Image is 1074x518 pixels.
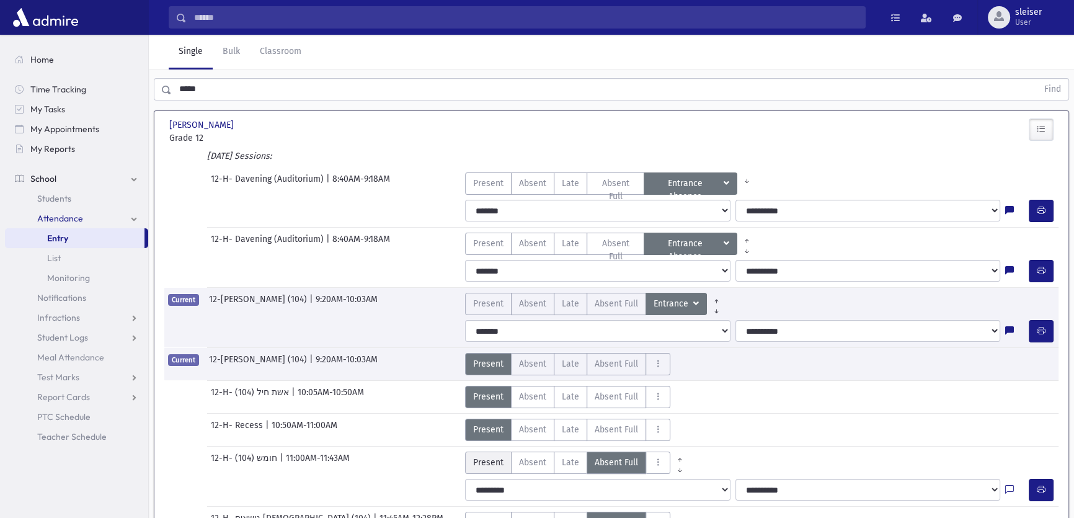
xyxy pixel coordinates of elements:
span: Late [562,423,579,436]
span: Late [562,237,579,250]
span: Notifications [37,292,86,303]
span: 12-H- Davening (Auditorium) [211,233,326,255]
span: | [326,172,332,195]
a: My Tasks [5,99,148,119]
span: PTC Schedule [37,411,91,422]
span: 12-H- Recess [211,419,265,441]
span: Late [562,357,579,370]
span: Meal Attendance [37,352,104,363]
span: Present [473,390,504,403]
span: Entry [47,233,68,244]
span: Entrance Absence [652,177,721,190]
span: Student Logs [37,332,88,343]
a: Students [5,189,148,208]
span: Absent Full [595,297,638,310]
a: My Reports [5,139,148,159]
button: Entrance Absence [644,172,737,195]
a: Home [5,50,148,69]
span: Monitoring [47,272,90,284]
a: List [5,248,148,268]
span: Absent [519,423,546,436]
div: AttTypes [465,293,726,315]
div: AttTypes [465,452,690,474]
span: 9:20AM-10:03AM [316,293,378,315]
span: 8:40AM-9:18AM [332,233,390,255]
span: My Reports [30,143,75,154]
span: Absent Full [595,456,638,469]
a: Infractions [5,308,148,328]
span: | [280,452,286,474]
span: 12-H- אשת חיל (104) [211,386,291,408]
a: Test Marks [5,367,148,387]
span: Time Tracking [30,84,86,95]
div: AttTypes [465,386,670,408]
button: Entrance [646,293,707,315]
span: Grade 12 [169,132,306,145]
span: Present [473,237,504,250]
span: Absent Full [595,423,638,436]
span: Late [562,390,579,403]
span: Students [37,193,71,204]
a: Notifications [5,288,148,308]
span: 12-[PERSON_NAME] (104) [209,353,309,375]
span: Absent [519,237,546,250]
span: 12-H- חומש (104) [211,452,280,474]
span: sleiser [1015,7,1042,17]
span: Entrance [654,297,691,311]
span: Absent [519,390,546,403]
span: Late [562,456,579,469]
div: AttTypes [465,419,670,441]
span: Current [168,354,199,366]
a: Single [169,35,213,69]
i: [DATE] Sessions: [207,151,272,161]
button: Find [1037,79,1068,100]
a: Monitoring [5,268,148,288]
a: Entry [5,228,144,248]
span: Absent [519,456,546,469]
span: Absent [519,297,546,310]
a: Attendance [5,208,148,228]
span: 12-H- Davening (Auditorium) [211,172,326,195]
button: Entrance Absence [644,233,737,255]
span: Late [562,177,579,190]
span: Test Marks [37,372,79,383]
span: | [265,419,272,441]
a: Time Tracking [5,79,148,99]
input: Search [187,6,865,29]
span: Absent Full [595,177,636,203]
a: School [5,169,148,189]
span: Late [562,297,579,310]
a: Meal Attendance [5,347,148,367]
img: AdmirePro [10,5,81,30]
span: Present [473,357,504,370]
span: 10:05AM-10:50AM [298,386,364,408]
span: Home [30,54,54,65]
span: Entrance Absence [652,237,721,251]
span: Absent Full [595,357,638,370]
span: | [326,233,332,255]
span: 9:20AM-10:03AM [316,353,378,375]
span: Report Cards [37,391,90,403]
span: Present [473,297,504,310]
span: 11:00AM-11:43AM [286,452,350,474]
span: My Appointments [30,123,99,135]
span: User [1015,17,1042,27]
span: My Tasks [30,104,65,115]
span: Present [473,423,504,436]
span: 10:50AM-11:00AM [272,419,337,441]
a: Bulk [213,35,250,69]
a: Teacher Schedule [5,427,148,447]
span: Present [473,456,504,469]
span: Current [168,294,199,306]
span: Absent Full [595,390,638,403]
span: Attendance [37,213,83,224]
span: | [291,386,298,408]
span: School [30,173,56,184]
a: Report Cards [5,387,148,407]
span: List [47,252,61,264]
span: 8:40AM-9:18AM [332,172,390,195]
span: 12-[PERSON_NAME] (104) [209,293,309,315]
div: AttTypes [465,172,756,195]
span: Absent Full [595,237,636,263]
span: [PERSON_NAME] [169,118,236,132]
